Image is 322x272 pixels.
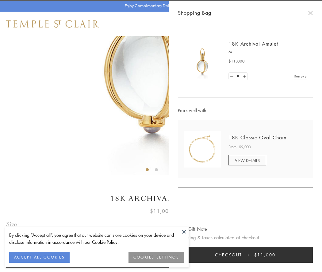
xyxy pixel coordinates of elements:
[6,20,99,28] img: Temple St. Clair
[235,157,260,163] span: VIEW DETAILS
[184,43,221,80] img: 18K Archival Amulet
[228,155,266,165] a: VIEW DETAILS
[9,232,184,246] div: By clicking “Accept all”, you agree that our website can store cookies on your device and disclos...
[294,73,307,80] a: Remove
[215,251,242,258] span: Checkout
[228,144,251,150] span: From: $9,000
[308,11,313,15] button: Close Shopping Bag
[228,49,307,55] p: M
[9,252,70,263] button: ACCEPT ALL COOKIES
[229,73,235,80] a: Set quantity to 0
[228,134,286,141] a: 18K Classic Oval Chain
[228,58,245,64] span: $11,000
[6,193,316,204] h1: 18K Archival Amulet
[6,219,20,229] span: Size:
[125,3,194,9] p: Enjoy Complimentary Delivery & Returns
[178,225,207,233] button: Add Gift Note
[241,73,247,80] a: Set quantity to 2
[228,40,278,47] a: 18K Archival Amulet
[178,247,313,263] button: Checkout $11,000
[178,234,313,241] p: Shipping & taxes calculated at checkout
[150,207,172,215] span: $11,000
[178,9,211,17] span: Shopping Bag
[254,251,276,258] span: $11,000
[178,107,313,114] span: Pairs well with
[128,252,184,263] button: COOKIES SETTINGS
[184,131,221,168] img: N88865-OV18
